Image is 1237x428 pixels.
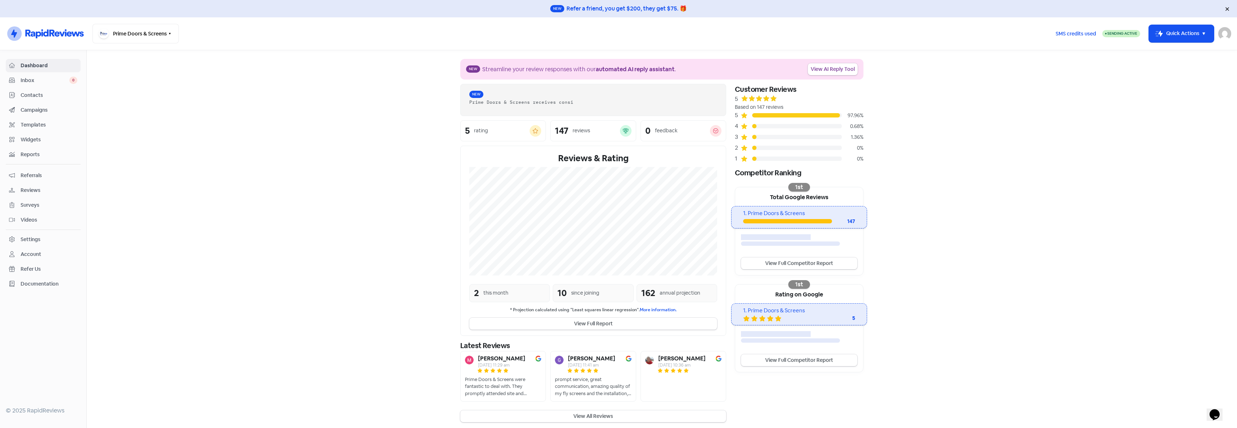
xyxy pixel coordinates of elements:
a: 0feedback [641,120,726,141]
iframe: chat widget [1207,399,1230,421]
div: Total Google Reviews [735,187,863,206]
small: * Projection calculated using "Least squares linear regression". [469,307,717,313]
span: Widgets [21,136,77,144]
span: Videos [21,216,77,224]
a: Refer Us [6,262,81,276]
a: Surveys [6,198,81,212]
a: Templates [6,118,81,132]
img: User [1218,27,1231,40]
a: Videos [6,213,81,227]
a: Documentation [6,277,81,291]
div: 10 [557,287,567,300]
span: New [469,91,483,98]
div: Customer Reviews [735,84,863,95]
div: 1. Prime Doors & Screens [743,209,855,218]
div: 1. Prime Doors & Screens [743,307,855,315]
span: Referrals [21,172,77,179]
a: Settings [6,233,81,246]
div: rating [474,127,488,134]
div: 147 [555,127,568,135]
a: SMS credits used [1049,29,1102,37]
a: Dashboard [6,59,81,72]
div: [DATE] 11:41 am [568,363,615,367]
div: 97.96% [842,112,863,119]
div: Based on 147 reviews [735,103,863,111]
span: Refer Us [21,265,77,273]
a: Reviews [6,184,81,197]
a: View Full Competitor Report [741,257,857,269]
span: Dashboard [21,62,77,69]
b: automated AI reply assistant [596,65,674,73]
div: 1.36% [842,133,863,141]
span: Surveys [21,201,77,209]
span: Campaigns [21,106,77,114]
div: Prime Doors & Screens receives consi [469,99,717,106]
img: Image [626,356,632,361]
div: [DATE] 11:29 am [478,363,525,367]
b: [PERSON_NAME] [568,356,615,361]
div: annual projection [660,289,700,297]
div: 1st [788,280,810,289]
img: Image [716,356,721,361]
div: 0 [645,127,651,135]
button: Quick Actions [1149,25,1214,42]
img: Avatar [555,356,564,364]
span: Sending Active [1107,31,1137,36]
div: [DATE] 10:36 am [658,363,706,367]
a: Contacts [6,89,81,102]
img: Image [535,356,541,361]
a: Widgets [6,133,81,146]
span: Reviews [21,187,77,194]
span: SMS credits used [1056,30,1096,38]
div: Latest Reviews [460,340,726,351]
div: 1st [788,183,810,192]
div: since joining [571,289,599,297]
button: Prime Doors & Screens [92,24,179,43]
div: Settings [21,236,40,243]
div: Streamline your review responses with our . [482,65,676,74]
b: [PERSON_NAME] [658,356,706,361]
div: 0.68% [842,123,863,130]
span: 0 [69,77,77,84]
a: 147reviews [550,120,636,141]
b: [PERSON_NAME] [478,356,525,361]
button: View Full Report [469,318,717,330]
div: Reviews & Rating [469,152,717,165]
a: Account [6,248,81,261]
div: 5 [826,314,855,322]
div: prompt service, great communication, amazing quality of my fly screens and the installation, woul... [555,376,631,397]
div: 5 [735,95,738,103]
img: Avatar [465,356,474,364]
div: 0% [842,155,863,163]
a: Reports [6,148,81,161]
div: 1 [735,154,741,163]
span: Inbox [21,77,69,84]
div: 5 [465,127,470,135]
a: Inbox 0 [6,74,81,87]
div: feedback [655,127,677,134]
div: 4 [735,122,741,130]
div: 2 [735,144,741,152]
a: Campaigns [6,103,81,117]
div: 147 [832,218,855,225]
span: New [466,65,480,73]
div: 2 [474,287,479,300]
div: 0% [842,144,863,152]
span: Documentation [21,280,77,288]
a: More information. [640,307,677,313]
a: Referrals [6,169,81,182]
span: Contacts [21,91,77,99]
div: Account [21,251,41,258]
div: 5 [735,111,741,120]
div: this month [483,289,508,297]
div: 162 [641,287,655,300]
a: View AI Reply Tool [808,63,858,75]
a: 5rating [460,120,546,141]
div: 3 [735,133,741,141]
span: Reports [21,151,77,158]
div: Competitor Ranking [735,167,863,178]
button: View All Reviews [460,410,726,422]
span: New [550,5,564,12]
span: Templates [21,121,77,129]
div: reviews [573,127,590,134]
